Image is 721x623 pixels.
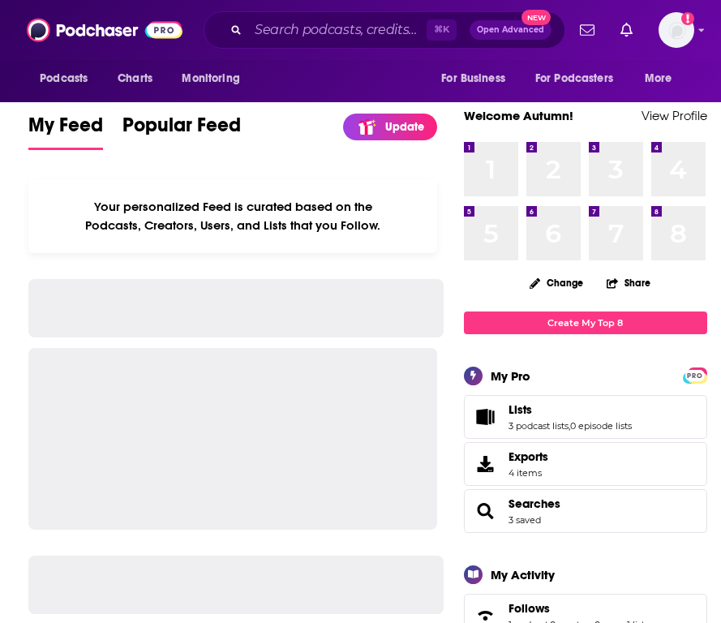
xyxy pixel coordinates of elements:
span: , [569,420,570,432]
a: Lists [509,402,632,417]
a: Show notifications dropdown [614,16,639,44]
a: Searches [509,496,560,511]
span: Monitoring [182,67,239,90]
a: Searches [470,500,502,522]
a: Create My Top 8 [464,311,707,333]
div: Search podcasts, credits, & more... [204,11,565,49]
a: 3 saved [509,514,541,526]
span: Logged in as autumncomm [659,12,694,48]
div: My Activity [491,567,555,582]
svg: Add a profile image [681,12,694,25]
button: Change [520,273,593,293]
button: Show profile menu [659,12,694,48]
button: open menu [28,63,109,94]
span: Exports [470,453,502,475]
div: Your personalized Feed is curated based on the Podcasts, Creators, Users, and Lists that you Follow. [28,179,437,253]
span: More [645,67,672,90]
span: New [521,10,551,25]
a: Show notifications dropdown [573,16,601,44]
a: View Profile [642,108,707,123]
span: ⌘ K [427,19,457,41]
div: My Pro [491,368,530,384]
a: My Feed [28,113,103,150]
span: Searches [464,489,707,533]
span: Open Advanced [477,26,544,34]
span: Podcasts [40,67,88,90]
span: For Podcasters [535,67,613,90]
button: open menu [170,63,260,94]
span: 4 items [509,467,548,479]
a: 3 podcast lists [509,420,569,432]
a: Charts [107,63,162,94]
img: User Profile [659,12,694,48]
span: Follows [509,601,550,616]
a: PRO [685,368,705,380]
a: Follows [509,601,645,616]
a: 0 episode lists [570,420,632,432]
a: Welcome Autumn! [464,108,573,123]
button: open menu [525,63,637,94]
span: Exports [509,449,548,464]
img: Podchaser - Follow, Share and Rate Podcasts [27,15,182,45]
span: PRO [685,370,705,382]
button: Share [606,267,651,299]
span: Lists [464,395,707,439]
span: My Feed [28,113,103,147]
a: Exports [464,442,707,486]
button: open menu [430,63,526,94]
span: Popular Feed [122,113,241,147]
a: Popular Feed [122,113,241,150]
button: open menu [633,63,693,94]
p: Update [385,120,424,134]
a: Update [343,114,437,140]
button: Open AdvancedNew [470,20,551,40]
span: Lists [509,402,532,417]
span: Charts [118,67,152,90]
span: For Business [441,67,505,90]
a: Lists [470,406,502,428]
input: Search podcasts, credits, & more... [248,17,427,43]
